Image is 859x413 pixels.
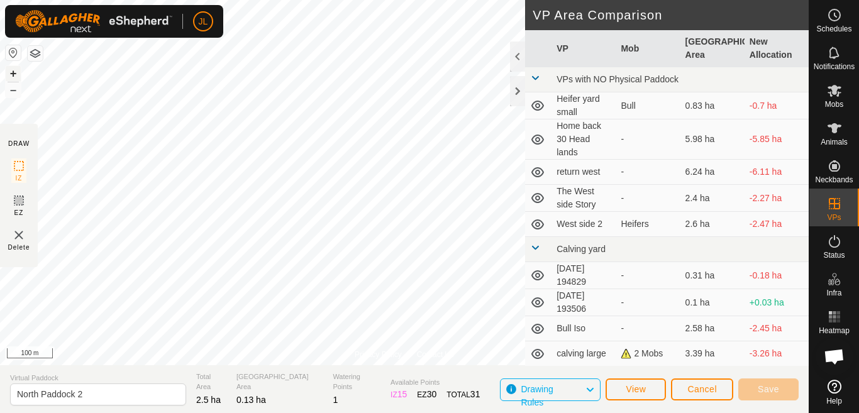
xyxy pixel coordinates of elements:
[680,119,745,160] td: 5.98 ha
[417,388,436,401] div: EZ
[616,30,680,67] th: Mob
[745,160,809,185] td: -6.11 ha
[551,92,616,119] td: Heifer yard small
[196,395,221,405] span: 2.5 ha
[745,30,809,67] th: New Allocation
[551,341,616,366] td: calving large
[745,316,809,341] td: -2.45 ha
[15,10,172,33] img: Gallagher Logo
[745,289,809,316] td: +0.03 ha
[10,373,186,383] span: Virtual Paddock
[521,384,553,407] span: Drawing Rules
[557,244,606,254] span: Calving yard
[333,372,380,392] span: Watering Points
[825,101,843,108] span: Mobs
[621,322,675,335] div: -
[680,212,745,237] td: 2.6 ha
[6,45,21,60] button: Reset Map
[680,30,745,67] th: [GEOGRAPHIC_DATA] Area
[621,269,675,282] div: -
[826,397,842,405] span: Help
[28,46,43,61] button: Map Layers
[621,133,675,146] div: -
[680,92,745,119] td: 0.83 ha
[738,378,799,400] button: Save
[821,138,848,146] span: Animals
[680,341,745,366] td: 3.39 ha
[745,119,809,160] td: -5.85 ha
[621,296,675,309] div: -
[606,378,666,400] button: View
[671,378,733,400] button: Cancel
[680,316,745,341] td: 2.58 ha
[621,165,675,179] div: -
[680,185,745,212] td: 2.4 ha
[827,214,841,221] span: VPs
[196,372,226,392] span: Total Area
[14,208,24,218] span: EZ
[816,25,851,33] span: Schedules
[626,384,646,394] span: View
[6,66,21,81] button: +
[745,341,809,366] td: -3.26 ha
[758,384,779,394] span: Save
[551,30,616,67] th: VP
[745,185,809,212] td: -2.27 ha
[551,185,616,212] td: The West side Story
[551,212,616,237] td: West side 2
[470,389,480,399] span: 31
[551,289,616,316] td: [DATE] 193506
[745,92,809,119] td: -0.7 ha
[391,388,407,401] div: IZ
[397,389,407,399] span: 15
[680,262,745,289] td: 0.31 ha
[391,377,480,388] span: Available Points
[236,395,266,405] span: 0.13 ha
[6,82,21,97] button: –
[680,289,745,316] td: 0.1 ha
[551,316,616,341] td: Bull Iso
[621,99,675,113] div: Bull
[621,218,675,231] div: Heifers
[236,372,323,392] span: [GEOGRAPHIC_DATA] Area
[809,375,859,410] a: Help
[551,160,616,185] td: return west
[199,15,208,28] span: JL
[745,262,809,289] td: -0.18 ha
[355,349,402,360] a: Privacy Policy
[8,243,30,252] span: Delete
[8,139,30,148] div: DRAW
[814,63,855,70] span: Notifications
[687,384,717,394] span: Cancel
[621,192,675,205] div: -
[816,338,853,375] a: Open chat
[11,228,26,243] img: VP
[551,119,616,160] td: Home back 30 Head lands
[621,347,675,360] div: 2 Mobs
[551,262,616,289] td: [DATE] 194829
[333,395,338,405] span: 1
[745,212,809,237] td: -2.47 ha
[826,289,841,297] span: Infra
[819,327,850,334] span: Heatmap
[16,173,23,183] span: IZ
[815,176,853,184] span: Neckbands
[823,251,845,259] span: Status
[427,389,437,399] span: 30
[417,349,454,360] a: Contact Us
[446,388,480,401] div: TOTAL
[557,74,679,84] span: VPs with NO Physical Paddock
[533,8,809,23] h2: VP Area Comparison
[680,160,745,185] td: 6.24 ha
